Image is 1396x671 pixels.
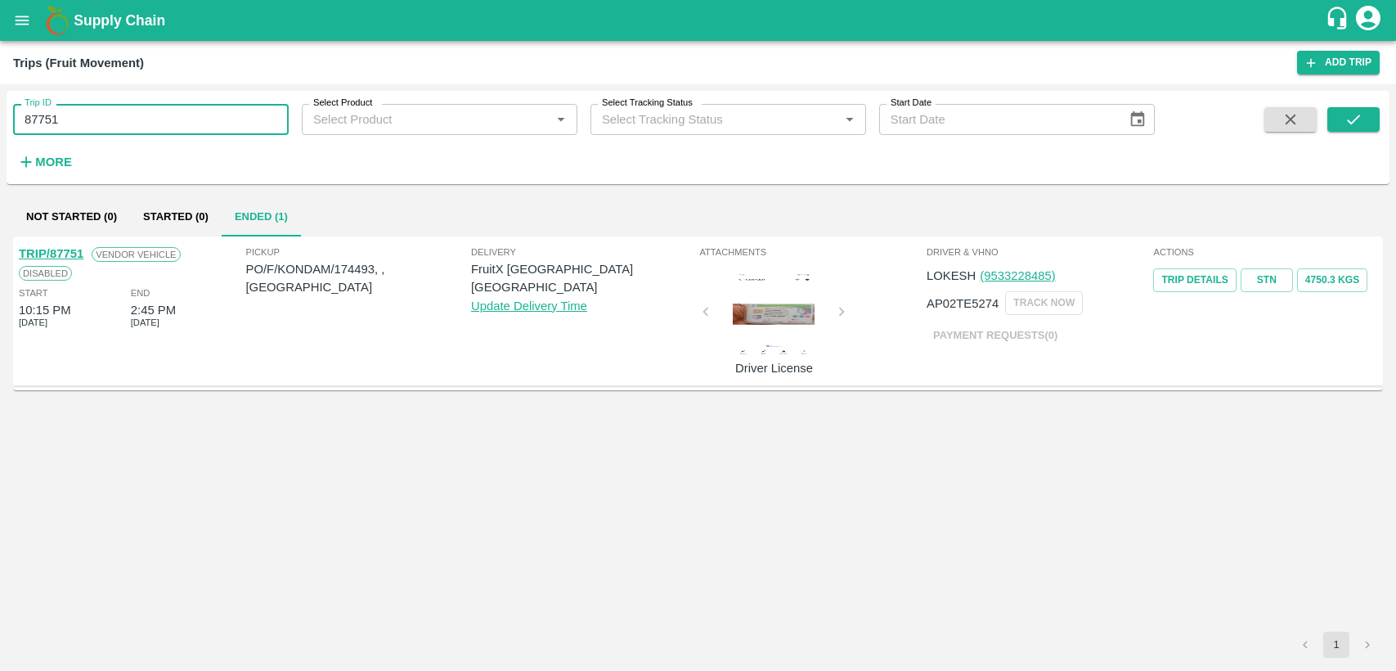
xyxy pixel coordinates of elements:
[13,104,289,135] input: Enter Trip ID
[131,301,176,319] div: 2:45 PM
[595,109,813,130] input: Select Tracking Status
[13,197,130,236] button: Not Started (0)
[1323,632,1349,658] button: page 1
[25,97,52,110] label: Trip ID
[1290,632,1383,658] nav: pagination navigation
[19,301,71,319] div: 10:15 PM
[1153,245,1377,259] span: Actions
[1353,3,1383,38] div: account of current user
[891,97,931,110] label: Start Date
[699,245,923,259] span: Attachments
[307,109,545,130] input: Select Product
[19,266,72,281] span: Disabled
[1297,268,1367,292] button: 4750.3 Kgs
[41,4,74,37] img: logo
[471,245,696,259] span: Delivery
[471,299,587,313] a: Update Delivery Time
[980,269,1055,282] a: (9533228485)
[927,269,976,282] span: LOKESH
[550,109,572,130] button: Open
[74,12,165,29] b: Supply Chain
[13,148,76,176] button: More
[313,97,372,110] label: Select Product
[130,197,222,236] button: Started (0)
[19,286,47,300] span: Start
[131,286,150,300] span: End
[602,97,693,110] label: Select Tracking Status
[471,260,696,297] p: FruitX [GEOGRAPHIC_DATA] [GEOGRAPHIC_DATA]
[19,247,83,260] a: TRIP/87751
[927,295,999,313] p: AP02TE5274
[246,245,471,259] span: Pickup
[222,197,301,236] button: Ended (1)
[1122,104,1153,135] button: Choose date
[927,245,1151,259] span: Driver & VHNo
[13,52,144,74] div: Trips (Fruit Movement)
[3,2,41,39] button: open drawer
[1325,6,1353,35] div: customer-support
[1241,268,1293,292] a: STN
[74,9,1325,32] a: Supply Chain
[35,155,72,169] strong: More
[839,109,860,130] button: Open
[879,104,1115,135] input: Start Date
[1153,268,1236,292] a: Trip Details
[19,315,47,330] span: [DATE]
[246,260,471,297] p: PO/F/KONDAM/174493, , [GEOGRAPHIC_DATA]
[1297,51,1380,74] a: Add Trip
[712,359,835,377] p: Driver License
[131,315,159,330] span: [DATE]
[92,247,180,262] span: Vendor Vehicle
